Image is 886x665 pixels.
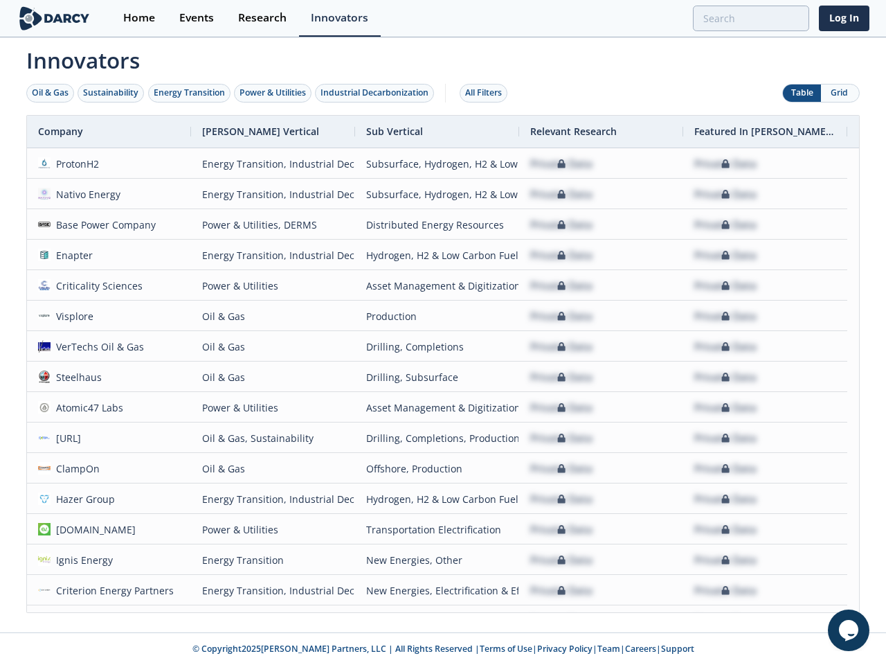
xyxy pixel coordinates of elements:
[17,39,869,76] span: Innovators
[38,218,51,231] img: d90f63b1-a088-44e9-a846-ea9cce8d3e08
[202,454,344,484] div: Oil & Gas
[179,12,214,24] div: Events
[366,125,423,138] span: Sub Vertical
[202,149,344,179] div: Energy Transition, Industrial Decarbonization, Oil & Gas
[694,179,757,209] div: Private Data
[51,423,82,453] div: [URL]
[530,606,593,636] div: Private Data
[480,643,532,655] a: Terms of Use
[78,84,144,103] button: Sustainability
[366,576,508,605] div: New Energies, Electrification & Efficiency
[202,125,319,138] span: [PERSON_NAME] Vertical
[366,149,508,179] div: Subsurface, Hydrogen, H2 & Low Carbon Fuels
[38,249,51,261] img: 1610735133938-Enapter.png
[51,210,156,240] div: Base Power Company
[694,301,757,331] div: Private Data
[202,606,344,636] div: Power & Utilities
[202,576,344,605] div: Energy Transition, Industrial Decarbonization
[694,606,757,636] div: Private Data
[123,12,155,24] div: Home
[366,393,508,423] div: Asset Management & Digitization
[38,188,51,200] img: ebe80549-b4d3-4f4f-86d6-e0c3c9b32110
[51,149,100,179] div: ProtonH2
[828,610,872,651] iframe: chat widget
[694,423,757,453] div: Private Data
[51,454,100,484] div: ClampOn
[366,484,508,514] div: Hydrogen, H2 & Low Carbon Fuels
[202,423,344,453] div: Oil & Gas, Sustainability
[366,210,508,240] div: Distributed Energy Resources
[320,87,428,99] div: Industrial Decarbonization
[51,179,121,209] div: Nativo Energy
[530,515,593,544] div: Private Data
[38,340,51,353] img: 1613507502523-vertechs.jfif
[694,125,836,138] span: Featured In [PERSON_NAME] Live
[694,393,757,423] div: Private Data
[51,515,136,544] div: [DOMAIN_NAME]
[661,643,694,655] a: Support
[366,454,508,484] div: Offshore, Production
[694,576,757,605] div: Private Data
[694,484,757,514] div: Private Data
[51,332,145,362] div: VerTechs Oil & Gas
[694,454,757,484] div: Private Data
[238,12,287,24] div: Research
[51,606,162,636] div: ClearVue Technologies
[597,643,620,655] a: Team
[51,301,94,331] div: Visplore
[366,240,508,270] div: Hydrogen, H2 & Low Carbon Fuels
[530,179,593,209] div: Private Data
[694,149,757,179] div: Private Data
[530,423,593,453] div: Private Data
[202,271,344,301] div: Power & Utilities
[819,6,869,31] a: Log In
[537,643,593,655] a: Privacy Policy
[202,210,344,240] div: Power & Utilities, DERMS
[17,6,92,30] img: logo-wide.svg
[694,545,757,575] div: Private Data
[148,84,230,103] button: Energy Transition
[625,643,656,655] a: Careers
[202,301,344,331] div: Oil & Gas
[234,84,311,103] button: Power & Utilities
[366,515,508,544] div: Transportation Electrification
[694,332,757,362] div: Private Data
[38,462,51,475] img: 1612893891037-1519912762584%5B1%5D
[38,523,51,535] img: ev.energy.png
[154,87,225,99] div: Energy Transition
[530,149,593,179] div: Private Data
[38,553,51,566] img: 59eaa8b6-266c-4f1e-ba6f-ba1b6cf44420
[202,393,344,423] div: Power & Utilities
[51,271,143,301] div: Criticality Sciences
[366,271,508,301] div: Asset Management & Digitization
[202,240,344,270] div: Energy Transition, Industrial Decarbonization
[38,584,51,596] img: 1643292193689-CEP%2520Logo_PNG%5B1%5D.webp
[465,87,502,99] div: All Filters
[202,515,344,544] div: Power & Utilities
[38,371,51,383] img: steelhausinc.com.png
[51,393,124,423] div: Atomic47 Labs
[694,271,757,301] div: Private Data
[694,362,757,392] div: Private Data
[19,643,867,655] p: © Copyright 2025 [PERSON_NAME] Partners, LLC | All Rights Reserved | | | | |
[693,6,809,31] input: Advanced Search
[530,454,593,484] div: Private Data
[311,12,368,24] div: Innovators
[51,362,102,392] div: Steelhaus
[694,210,757,240] div: Private Data
[38,493,51,505] img: 1636581572366-1529576642972%5B1%5D
[694,240,757,270] div: Private Data
[530,484,593,514] div: Private Data
[38,279,51,292] img: f59c13b7-8146-4c0f-b540-69d0cf6e4c34
[51,576,174,605] div: Criterion Energy Partners
[202,362,344,392] div: Oil & Gas
[366,301,508,331] div: Production
[202,545,344,575] div: Energy Transition
[366,545,508,575] div: New Energies, Other
[38,401,51,414] img: 7ae5637c-d2e6-46e0-a460-825a80b343d2
[83,87,138,99] div: Sustainability
[530,240,593,270] div: Private Data
[38,310,51,322] img: 66b7e4b5-dab1-4b3b-bacf-1989a15c082e
[460,84,507,103] button: All Filters
[366,423,508,453] div: Drilling, Completions, Production, Flaring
